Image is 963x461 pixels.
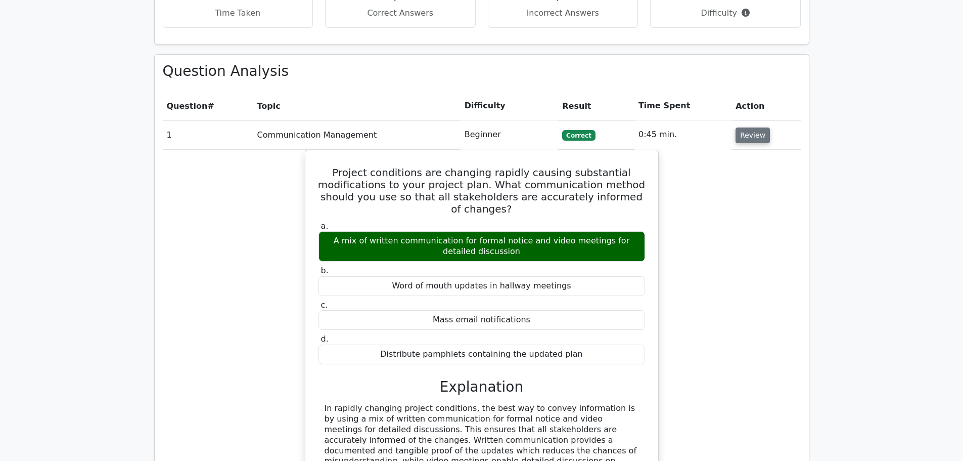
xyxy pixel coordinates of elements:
[318,310,645,330] div: Mass email notifications
[558,92,634,120] th: Result
[318,231,645,262] div: A mix of written communication for formal notice and video meetings for detailed discussion
[253,92,461,120] th: Topic
[163,120,253,149] td: 1
[253,120,461,149] td: Communication Management
[731,92,800,120] th: Action
[634,120,731,149] td: 0:45 min.
[634,92,731,120] th: Time Spent
[659,7,792,19] p: Difficulty
[461,120,559,149] td: Beginner
[321,221,329,231] span: a.
[461,92,559,120] th: Difficulty
[736,128,770,143] button: Review
[496,7,630,19] p: Incorrect Answers
[325,379,639,396] h3: Explanation
[163,63,801,80] h3: Question Analysis
[562,130,595,140] span: Correct
[321,334,329,344] span: d.
[318,345,645,364] div: Distribute pamphlets containing the updated plan
[317,166,646,215] h5: Project conditions are changing rapidly causing substantial modifications to your project plan. W...
[167,101,208,111] span: Question
[318,276,645,296] div: Word of mouth updates in hallway meetings
[163,92,253,120] th: #
[171,7,305,19] p: Time Taken
[321,300,328,310] span: c.
[321,266,329,275] span: b.
[334,7,467,19] p: Correct Answers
